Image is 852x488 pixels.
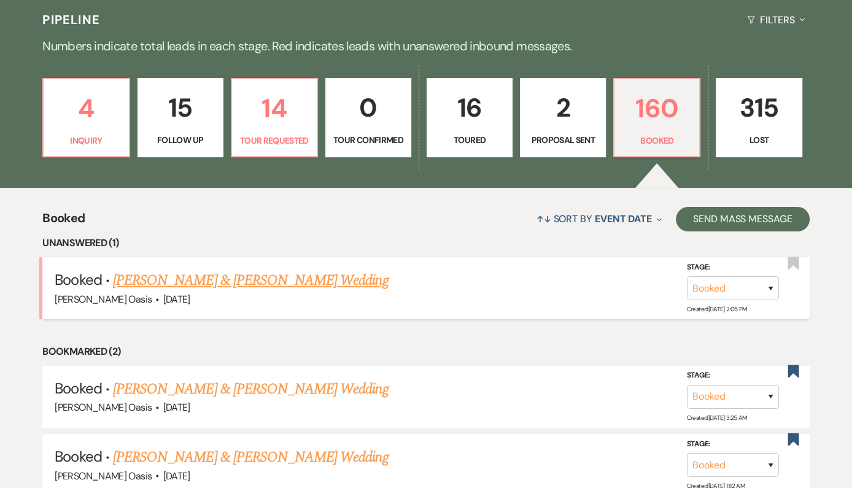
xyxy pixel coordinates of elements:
[163,470,190,482] span: [DATE]
[687,437,779,451] label: Stage:
[536,212,551,225] span: ↑↓
[113,378,388,400] a: [PERSON_NAME] & [PERSON_NAME] Wedding
[528,87,598,128] p: 2
[676,207,810,231] button: Send Mass Message
[231,78,318,158] a: 14Tour Requested
[333,87,403,128] p: 0
[55,270,101,289] span: Booked
[613,78,700,158] a: 160Booked
[427,78,513,158] a: 16Toured
[687,260,779,274] label: Stage:
[532,203,667,235] button: Sort By Event Date
[325,78,411,158] a: 0Tour Confirmed
[145,133,215,147] p: Follow Up
[113,269,388,292] a: [PERSON_NAME] & [PERSON_NAME] Wedding
[622,134,692,147] p: Booked
[55,293,152,306] span: [PERSON_NAME] Oasis
[51,88,121,129] p: 4
[724,87,794,128] p: 315
[42,11,100,28] h3: Pipeline
[520,78,606,158] a: 2Proposal Sent
[55,379,101,398] span: Booked
[595,212,652,225] span: Event Date
[42,235,809,251] li: Unanswered (1)
[137,78,223,158] a: 15Follow Up
[435,133,505,147] p: Toured
[239,134,309,147] p: Tour Requested
[622,88,692,129] p: 160
[742,4,809,36] button: Filters
[55,447,101,466] span: Booked
[163,293,190,306] span: [DATE]
[163,401,190,414] span: [DATE]
[51,134,121,147] p: Inquiry
[687,414,747,422] span: Created: [DATE] 3:25 AM
[42,209,85,235] span: Booked
[55,401,152,414] span: [PERSON_NAME] Oasis
[528,133,598,147] p: Proposal Sent
[42,344,809,360] li: Bookmarked (2)
[724,133,794,147] p: Lost
[145,87,215,128] p: 15
[113,446,388,468] a: [PERSON_NAME] & [PERSON_NAME] Wedding
[687,305,747,313] span: Created: [DATE] 2:05 PM
[55,470,152,482] span: [PERSON_NAME] Oasis
[716,78,802,158] a: 315Lost
[435,87,505,128] p: 16
[239,88,309,129] p: 14
[333,133,403,147] p: Tour Confirmed
[42,78,130,158] a: 4Inquiry
[687,369,779,382] label: Stage:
